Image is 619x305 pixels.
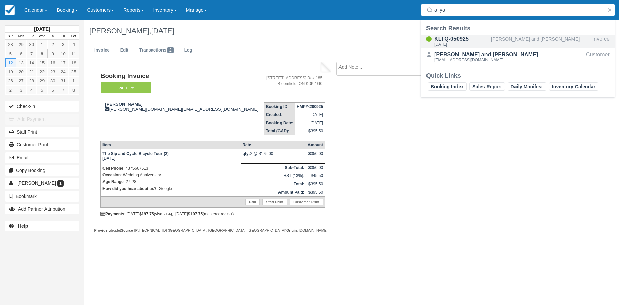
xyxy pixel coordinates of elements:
strong: Age Range [102,179,124,184]
small: 3721 [224,212,232,216]
div: [PERSON_NAME] and [PERSON_NAME] [491,35,590,48]
a: KLTQ-050925[DATE][PERSON_NAME] and [PERSON_NAME]Invoice [421,35,615,48]
a: 1 [37,40,47,49]
input: Search ( / ) [434,4,604,16]
div: [DATE] [434,42,488,46]
strong: Payments [100,212,124,216]
a: 23 [48,67,58,76]
strong: Source IP: [121,228,139,232]
a: 21 [26,67,37,76]
th: Created: [264,111,295,119]
p: : 27-28 [102,178,239,185]
div: [PERSON_NAME] and [PERSON_NAME] [434,50,538,59]
a: Inventory Calendar [549,82,598,91]
a: Customer Print [5,139,79,150]
td: [DATE] [295,111,325,119]
a: Booking Index [428,82,467,91]
td: $395.50 [306,188,325,197]
a: Help [5,221,79,231]
a: 1 [68,76,79,86]
p: : Wedding Anniversary [102,172,239,178]
td: [DATE] [100,149,241,163]
button: Add Partner Attribution [5,204,79,214]
a: 18 [68,58,79,67]
em: Paid [101,82,151,94]
th: Fri [58,33,68,40]
small: 5054 [163,212,171,216]
a: Staff Print [262,199,287,205]
a: Transactions2 [134,44,179,57]
a: 27 [16,76,26,86]
a: 3 [58,40,68,49]
strong: Cell Phone [102,166,123,171]
a: 13 [16,58,26,67]
th: Sat [68,33,79,40]
a: 12 [5,58,16,67]
a: [PERSON_NAME] and [PERSON_NAME][EMAIL_ADDRESS][DOMAIN_NAME]Customer [421,50,615,63]
th: Amount [306,141,325,149]
img: checkfront-main-nav-mini-logo.png [5,5,15,15]
a: 9 [48,49,58,58]
strong: The Sip and Cycle Bicycle Tour (2) [102,151,169,156]
strong: Origin [286,228,297,232]
b: Help [18,223,28,229]
a: 2 [48,40,58,49]
a: 8 [68,86,79,95]
td: HST (13%): [241,172,306,180]
a: 11 [68,49,79,58]
td: 2 @ $175.00 [241,149,306,163]
a: Invoice [89,44,115,57]
th: Booking Date: [264,119,295,127]
a: 20 [16,67,26,76]
th: Tue [26,33,37,40]
a: 5 [5,49,16,58]
th: Sub-Total: [241,164,306,172]
strong: Provider: [94,228,110,232]
h1: Booking Invoice [100,73,262,80]
th: Booking ID: [264,103,295,111]
td: $395.50 [306,180,325,189]
th: Amount Paid: [241,188,306,197]
th: Item [100,141,241,149]
div: $350.00 [308,151,323,161]
div: : [DATE] (visa ), [DATE] (mastercard ) [100,212,325,216]
span: 2 [167,47,174,53]
a: 7 [58,86,68,95]
th: Total: [241,180,306,189]
a: 29 [16,40,26,49]
a: 29 [37,76,47,86]
a: Log [179,44,198,57]
p: : 4375667513 [102,165,239,172]
a: 26 [5,76,16,86]
button: Copy Booking [5,165,79,176]
span: [PERSON_NAME] [17,180,56,186]
strong: $197.75 [139,212,154,216]
a: 4 [26,86,37,95]
th: Thu [48,33,58,40]
strong: qty [242,151,250,156]
a: Sales Report [469,82,505,91]
a: Daily Manifest [508,82,546,91]
a: Paid [100,81,149,94]
strong: [PERSON_NAME] [105,102,143,107]
a: 28 [26,76,37,86]
a: 24 [58,67,68,76]
a: 2 [5,86,16,95]
div: Quick Links [426,72,610,80]
a: 8 [37,49,47,58]
strong: Occasion [102,173,121,177]
address: [STREET_ADDRESS] Box 185 Bloomfield, ON K0K 1G0 [265,75,323,87]
a: 6 [48,86,58,95]
a: 30 [48,76,58,86]
button: Add Payment [5,114,79,125]
a: 10 [58,49,68,58]
strong: How did you hear about us? [102,186,157,191]
a: 15 [37,58,47,67]
p: : Google [102,185,239,192]
th: Mon [16,33,26,40]
strong: HMPY-200925 [297,104,323,109]
a: Edit [115,44,134,57]
a: 25 [68,67,79,76]
a: 14 [26,58,37,67]
strong: $197.75 [188,212,203,216]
